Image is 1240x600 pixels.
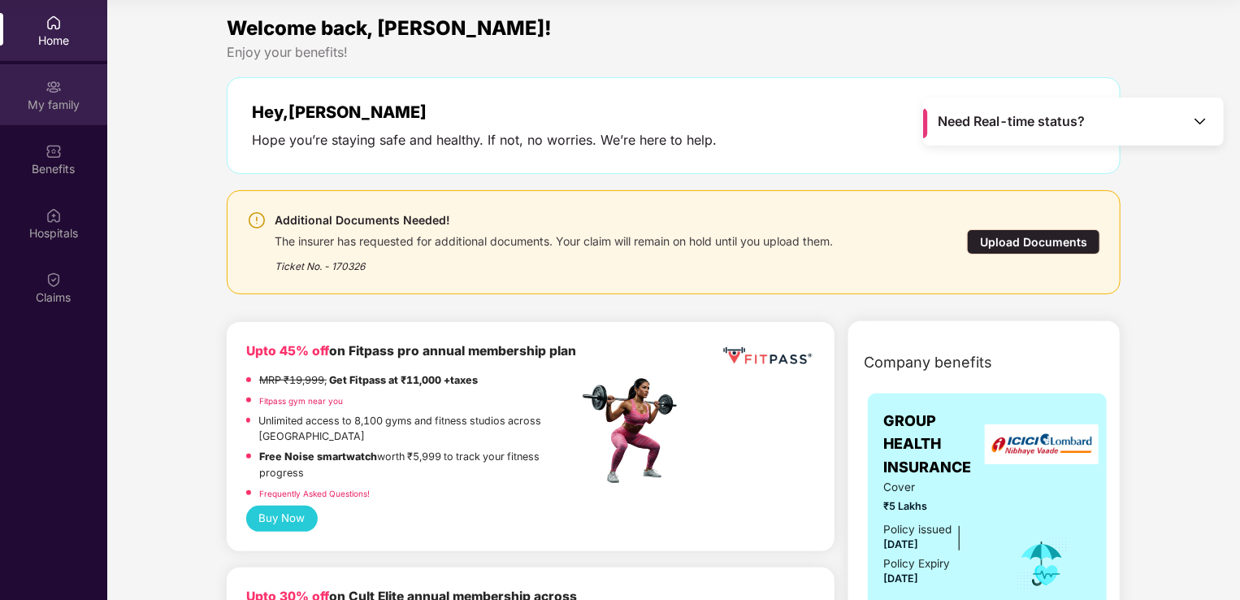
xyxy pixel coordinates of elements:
div: Hope you’re staying safe and healthy. If not, no worries. We’re here to help. [252,132,717,149]
span: [DATE] [884,538,919,550]
span: Cover [884,479,994,496]
div: Hey, [PERSON_NAME] [252,102,717,122]
del: MRP ₹19,999, [259,374,327,386]
img: svg+xml;base64,PHN2ZyBpZD0iSG9tZSIgeG1sbnM9Imh0dHA6Ly93d3cudzMub3JnLzIwMDAvc3ZnIiB3aWR0aD0iMjAiIG... [46,15,62,31]
img: fpp.png [578,374,692,488]
img: svg+xml;base64,PHN2ZyB3aWR0aD0iMjAiIGhlaWdodD0iMjAiIHZpZXdCb3g9IjAgMCAyMCAyMCIgZmlsbD0ibm9uZSIgeG... [46,79,62,95]
div: The insurer has requested for additional documents. Your claim will remain on hold until you uplo... [275,230,833,249]
button: Buy Now [246,506,318,532]
img: svg+xml;base64,PHN2ZyBpZD0iV2FybmluZ18tXzI0eDI0IiBkYXRhLW5hbWU9Ildhcm5pbmcgLSAyNHgyNCIgeG1sbnM9Im... [247,211,267,230]
img: Toggle Icon [1192,113,1208,129]
img: fppp.png [720,341,815,371]
strong: Free Noise smartwatch [259,450,377,463]
div: Enjoy your benefits! [227,44,1121,61]
span: GROUP HEALTH INSURANCE [884,410,994,479]
span: ₹5 Lakhs [884,498,994,515]
span: [DATE] [884,572,919,585]
img: svg+xml;base64,PHN2ZyBpZD0iSG9zcGl0YWxzIiB4bWxucz0iaHR0cDovL3d3dy53My5vcmcvMjAwMC9zdmciIHdpZHRoPS... [46,207,62,224]
div: Policy Expiry [884,555,951,572]
span: Welcome back, [PERSON_NAME]! [227,16,552,40]
a: Frequently Asked Questions! [259,489,370,498]
b: Upto 45% off [246,343,329,359]
div: Ticket No. - 170326 [275,249,833,274]
div: Additional Documents Needed! [275,211,833,230]
p: Unlimited access to 8,100 gyms and fitness studios across [GEOGRAPHIC_DATA] [258,413,578,446]
a: Fitpass gym near you [259,396,343,406]
strong: Get Fitpass at ₹11,000 +taxes [329,374,478,386]
img: icon [1016,537,1069,590]
img: svg+xml;base64,PHN2ZyBpZD0iQmVuZWZpdHMiIHhtbG5zPSJodHRwOi8vd3d3LnczLm9yZy8yMDAwL3N2ZyIgd2lkdGg9Ij... [46,143,62,159]
img: insurerLogo [985,424,1099,464]
div: Upload Documents [967,229,1100,254]
div: Policy issued [884,521,952,538]
span: Company benefits [865,351,993,374]
span: Need Real-time status? [939,113,1086,130]
p: worth ₹5,999 to track your fitness progress [259,449,578,481]
b: on Fitpass pro annual membership plan [246,343,576,359]
img: svg+xml;base64,PHN2ZyBpZD0iQ2xhaW0iIHhtbG5zPSJodHRwOi8vd3d3LnczLm9yZy8yMDAwL3N2ZyIgd2lkdGg9IjIwIi... [46,272,62,288]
